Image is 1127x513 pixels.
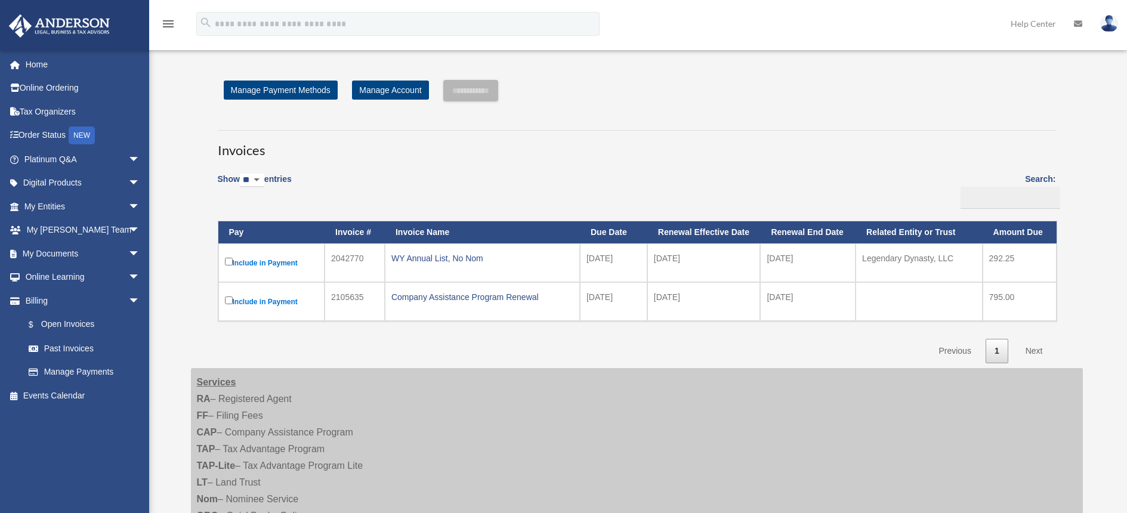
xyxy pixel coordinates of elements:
[199,16,212,29] i: search
[128,171,152,196] span: arrow_drop_down
[128,265,152,290] span: arrow_drop_down
[225,294,319,309] label: Include in Payment
[647,221,761,243] th: Renewal Effective Date: activate to sort column ascending
[161,21,175,31] a: menu
[225,255,319,270] label: Include in Payment
[391,289,573,305] div: Company Assistance Program Renewal
[197,377,236,387] strong: Services
[225,296,233,304] input: Include in Payment
[197,477,208,487] strong: LT
[17,313,146,337] a: $Open Invoices
[580,243,647,282] td: [DATE]
[161,17,175,31] i: menu
[760,282,856,321] td: [DATE]
[197,444,215,454] strong: TAP
[197,394,211,404] strong: RA
[128,242,152,266] span: arrow_drop_down
[17,336,152,360] a: Past Invoices
[986,339,1008,363] a: 1
[197,427,217,437] strong: CAP
[197,461,236,471] strong: TAP-Lite
[8,123,158,148] a: Order StatusNEW
[983,282,1057,321] td: 795.00
[325,243,385,282] td: 2042770
[930,339,980,363] a: Previous
[580,221,647,243] th: Due Date: activate to sort column ascending
[197,410,209,421] strong: FF
[8,218,158,242] a: My [PERSON_NAME] Teamarrow_drop_down
[35,317,41,332] span: $
[128,218,152,243] span: arrow_drop_down
[8,76,158,100] a: Online Ordering
[225,258,233,265] input: Include in Payment
[1100,15,1118,32] img: User Pic
[580,282,647,321] td: [DATE]
[224,81,338,100] a: Manage Payment Methods
[1017,339,1052,363] a: Next
[128,194,152,219] span: arrow_drop_down
[218,221,325,243] th: Pay: activate to sort column descending
[983,221,1057,243] th: Amount Due: activate to sort column ascending
[325,282,385,321] td: 2105635
[240,174,264,187] select: Showentries
[8,242,158,265] a: My Documentsarrow_drop_down
[956,172,1056,209] label: Search:
[218,130,1056,160] h3: Invoices
[385,221,580,243] th: Invoice Name: activate to sort column ascending
[8,265,158,289] a: Online Learningarrow_drop_down
[8,194,158,218] a: My Entitiesarrow_drop_down
[391,250,573,267] div: WY Annual List, No Nom
[128,289,152,313] span: arrow_drop_down
[218,172,292,199] label: Show entries
[8,52,158,76] a: Home
[8,171,158,195] a: Digital Productsarrow_drop_down
[983,243,1057,282] td: 292.25
[128,147,152,172] span: arrow_drop_down
[856,221,982,243] th: Related Entity or Trust: activate to sort column ascending
[8,289,152,313] a: Billingarrow_drop_down
[352,81,428,100] a: Manage Account
[760,221,856,243] th: Renewal End Date: activate to sort column ascending
[856,243,982,282] td: Legendary Dynasty, LLC
[647,282,761,321] td: [DATE]
[5,14,113,38] img: Anderson Advisors Platinum Portal
[8,100,158,123] a: Tax Organizers
[69,126,95,144] div: NEW
[961,187,1060,209] input: Search:
[8,147,158,171] a: Platinum Q&Aarrow_drop_down
[647,243,761,282] td: [DATE]
[8,384,158,407] a: Events Calendar
[760,243,856,282] td: [DATE]
[325,221,385,243] th: Invoice #: activate to sort column ascending
[197,494,218,504] strong: Nom
[17,360,152,384] a: Manage Payments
